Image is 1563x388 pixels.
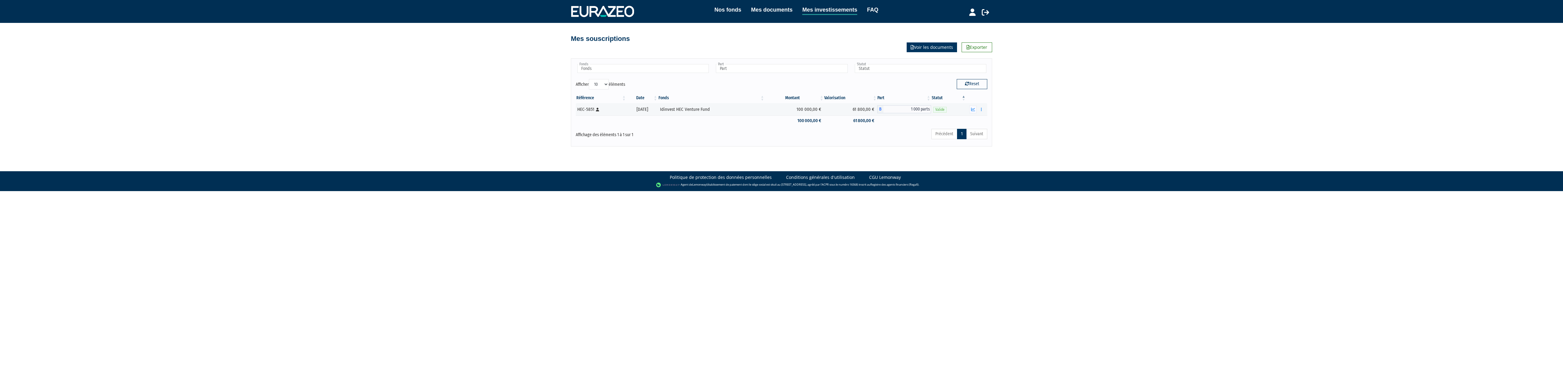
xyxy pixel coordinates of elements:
a: Exporter [962,42,992,52]
th: Statut : activer pour trier la colonne par ordre d&eacute;croissant [931,93,966,103]
div: [DATE] [629,106,656,113]
a: Précédent [931,129,957,139]
a: Lemonway [692,183,706,187]
button: Reset [957,79,987,89]
a: Registre des agents financiers (Regafi) [870,183,919,187]
a: Nos fonds [714,5,741,14]
a: 1 [957,129,966,139]
a: Suivant [966,129,987,139]
td: 61 800,00 € [824,103,877,115]
th: Fonds: activer pour trier la colonne par ordre croissant [658,93,765,103]
div: Idinvest HEC Venture Fund [660,106,763,113]
td: 100 000,00 € [765,115,824,126]
a: CGU Lemonway [869,174,901,180]
img: logo-lemonway.png [656,182,680,188]
a: Mes documents [751,5,792,14]
div: - Agent de (établissement de paiement dont le siège social est situé au [STREET_ADDRESS], agréé p... [6,182,1557,188]
td: 100 000,00 € [765,103,824,115]
td: 61 800,00 € [824,115,877,126]
span: B [877,105,883,113]
a: FAQ [867,5,878,14]
th: Référence : activer pour trier la colonne par ordre croissant [576,93,626,103]
div: B - Idinvest HEC Venture Fund [877,105,931,113]
span: Valide [933,107,947,113]
span: 1 000 parts [883,105,931,113]
a: Politique de protection des données personnelles [670,174,772,180]
h4: Mes souscriptions [571,35,630,42]
a: Mes investissements [802,5,857,15]
div: Affichage des éléments 1 à 1 sur 1 [576,128,742,138]
select: Afficheréléments [589,79,609,89]
th: Part: activer pour trier la colonne par ordre croissant [877,93,931,103]
i: [Français] Personne physique [596,108,599,111]
th: Montant: activer pour trier la colonne par ordre croissant [765,93,824,103]
th: Date: activer pour trier la colonne par ordre croissant [626,93,658,103]
a: Voir les documents [907,42,957,52]
div: HEC-5851 [577,106,624,113]
label: Afficher éléments [576,79,625,89]
img: 1732889491-logotype_eurazeo_blanc_rvb.png [571,6,634,17]
a: Conditions générales d'utilisation [786,174,855,180]
th: Valorisation: activer pour trier la colonne par ordre croissant [824,93,877,103]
